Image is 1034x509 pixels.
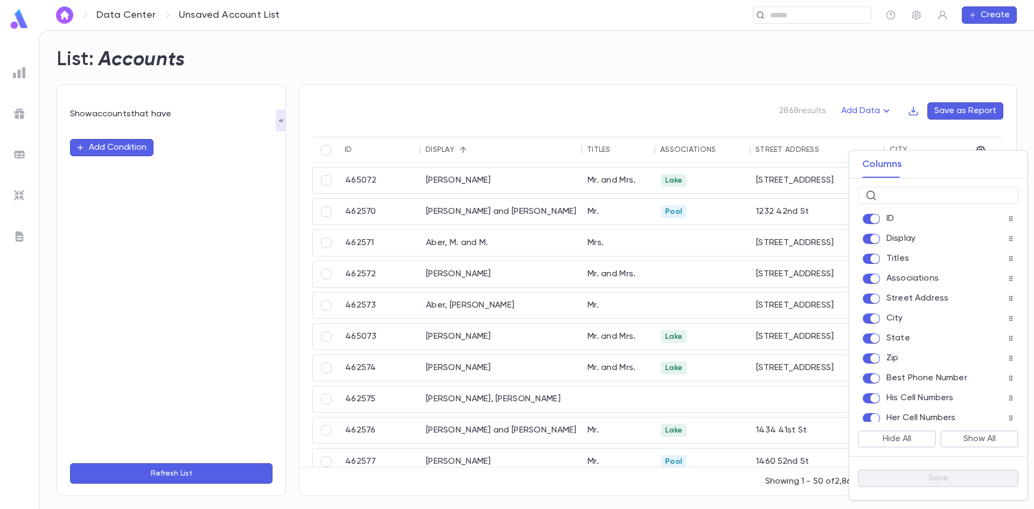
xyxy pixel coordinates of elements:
p: Zip [886,353,898,364]
p: City [886,313,903,324]
p: State [886,333,910,344]
p: His Cell Numbers [886,393,954,403]
p: Associations [886,273,939,284]
p: Titles [886,253,909,264]
p: ID [886,213,894,224]
p: Best Phone Number [886,373,967,384]
button: Show All [940,430,1018,448]
p: Her Cell Numbers [886,413,956,423]
p: Display [886,233,916,244]
button: Hide All [858,430,936,448]
button: Columns [862,151,902,178]
p: Street Address [886,293,948,304]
